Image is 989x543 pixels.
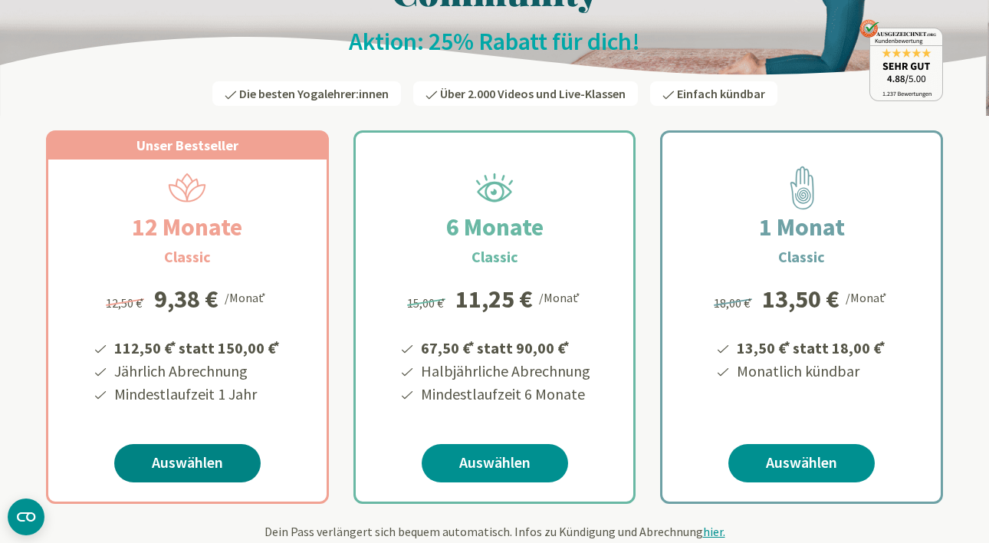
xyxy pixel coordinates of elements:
button: CMP-Widget öffnen [8,499,44,535]
li: 13,50 € statt 18,00 € [734,334,888,360]
h2: 1 Monat [722,209,882,245]
div: /Monat [539,287,583,307]
span: Einfach kündbar [677,86,765,101]
div: 13,50 € [762,287,839,311]
div: /Monat [846,287,889,307]
span: 18,00 € [714,295,754,311]
li: Monatlich kündbar [734,360,888,383]
li: 112,50 € statt 150,00 € [112,334,282,360]
h2: 12 Monate [95,209,279,245]
a: Auswählen [728,444,875,482]
a: Auswählen [114,444,261,482]
span: 15,00 € [407,295,448,311]
img: ausgezeichnet_badge.png [859,19,943,101]
span: Unser Bestseller [136,137,238,154]
li: 67,50 € statt 90,00 € [419,334,590,360]
div: /Monat [225,287,268,307]
div: 11,25 € [455,287,533,311]
span: Über 2.000 Videos und Live-Klassen [440,86,626,101]
h2: Aktion: 25% Rabatt für dich! [46,26,943,57]
h3: Classic [472,245,518,268]
li: Mindestlaufzeit 1 Jahr [112,383,282,406]
span: hier. [703,524,725,539]
li: Jährlich Abrechnung [112,360,282,383]
h3: Classic [164,245,211,268]
h2: 6 Monate [409,209,580,245]
span: 12,50 € [106,295,146,311]
h3: Classic [778,245,825,268]
li: Mindestlaufzeit 6 Monate [419,383,590,406]
a: Auswählen [422,444,568,482]
li: Halbjährliche Abrechnung [419,360,590,383]
div: 9,38 € [154,287,219,311]
span: Die besten Yogalehrer:innen [239,86,389,101]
